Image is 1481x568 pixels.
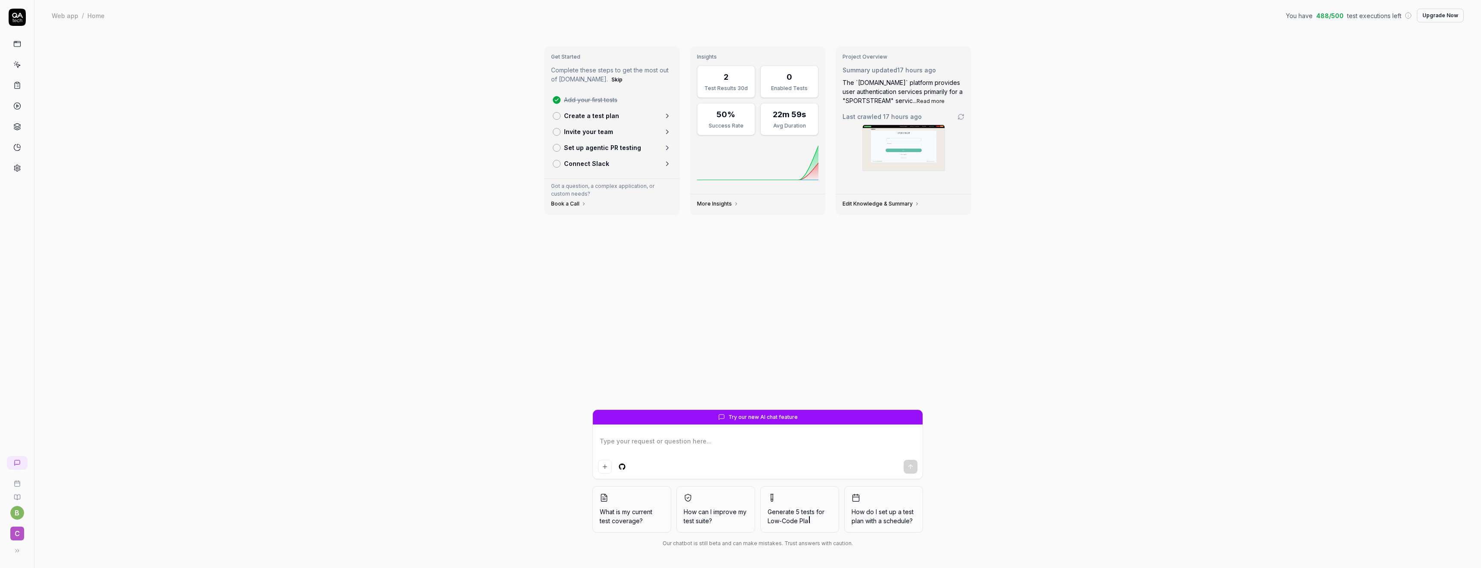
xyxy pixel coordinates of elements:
button: Skip [610,75,624,85]
h3: Insights [697,53,819,60]
div: Enabled Tests [766,84,813,92]
button: Read more [917,97,945,105]
a: New conversation [7,456,28,470]
span: Last crawled [843,112,922,121]
span: How do I set up a test plan with a schedule? [852,507,916,525]
div: Home [87,11,105,20]
a: Go to crawling settings [957,113,964,120]
button: How do I set up a test plan with a schedule? [844,486,923,533]
h3: Project Overview [843,53,964,60]
a: Set up agentic PR testing [549,140,675,156]
a: Create a test plan [549,108,675,124]
div: Our chatbot is still beta and can make mistakes. Trust answers with caution. [592,540,923,547]
span: Generate 5 tests for [768,507,832,525]
p: Got a question, a complex application, or custom needs? [551,182,673,198]
div: 2 [724,71,728,83]
span: Low-Code Pla [768,517,808,524]
a: More Insights [697,200,739,207]
button: Generate 5 tests forLow-Code Pla [760,486,839,533]
a: Book a call with us [3,473,31,487]
a: Documentation [3,487,31,501]
a: Book a Call [551,200,586,207]
div: 22m 59s [773,109,806,120]
span: Summary updated [843,66,897,74]
span: What is my current test coverage? [600,507,664,525]
button: Add attachment [598,460,612,474]
span: You have [1286,11,1313,20]
a: Edit Knowledge & Summary [843,200,920,207]
span: The `[DOMAIN_NAME]` platform provides user authentication services primarily for a "SPORTSTREAM" ... [843,79,963,104]
p: Connect Slack [564,159,609,168]
span: How can I improve my test suite? [684,507,748,525]
span: Try our new AI chat feature [728,413,798,421]
time: 17 hours ago [897,66,936,74]
span: 488 / 500 [1316,11,1344,20]
a: Connect Slack [549,156,675,172]
button: C [3,520,31,542]
button: Upgrade Now [1417,9,1464,22]
div: Avg Duration [766,122,813,130]
div: / [82,11,84,20]
div: 50% [716,109,735,120]
div: Web app [52,11,78,20]
button: How can I improve my test suite? [676,486,755,533]
a: Invite your team [549,124,675,140]
span: test executions left [1347,11,1401,20]
p: Complete these steps to get the most out of [DOMAIN_NAME]. [551,66,673,85]
button: b [10,506,24,520]
div: Success Rate [703,122,750,130]
time: 17 hours ago [883,113,922,120]
img: Screenshot [863,125,945,171]
button: What is my current test coverage? [592,486,671,533]
span: C [10,527,24,540]
p: Invite your team [564,127,613,136]
p: Set up agentic PR testing [564,143,641,152]
div: 0 [787,71,792,83]
h3: Get Started [551,53,673,60]
p: Create a test plan [564,111,619,120]
div: Test Results 30d [703,84,750,92]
